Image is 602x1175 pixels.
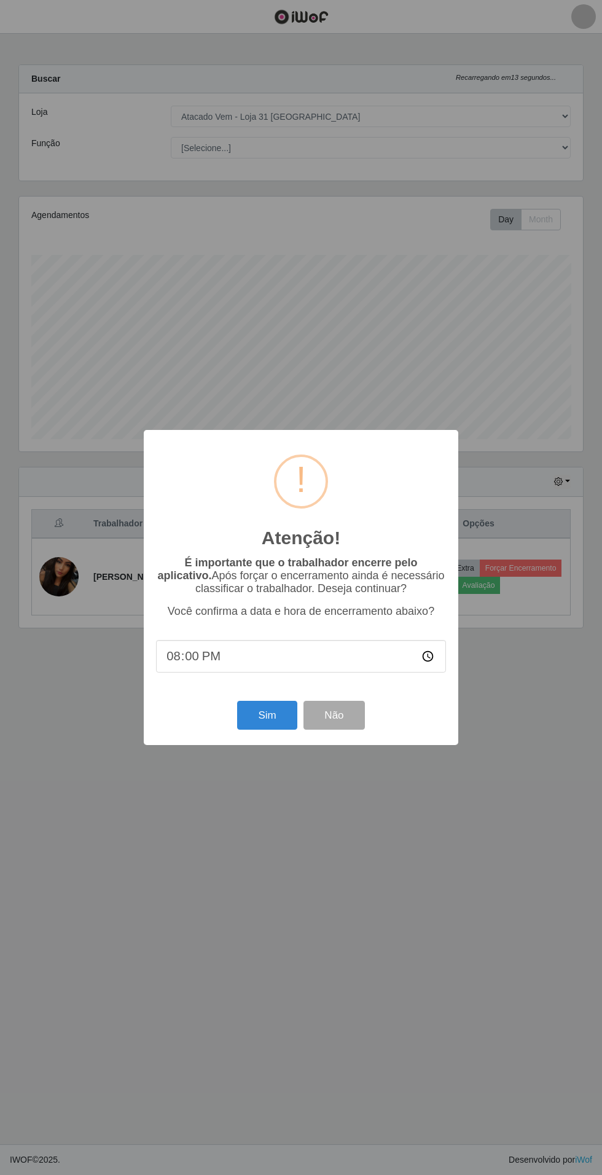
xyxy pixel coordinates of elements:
[262,527,340,549] h2: Atenção!
[237,701,297,730] button: Sim
[303,701,364,730] button: Não
[157,556,417,582] b: É importante que o trabalhador encerre pelo aplicativo.
[156,556,446,595] p: Após forçar o encerramento ainda é necessário classificar o trabalhador. Deseja continuar?
[156,605,446,618] p: Você confirma a data e hora de encerramento abaixo?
